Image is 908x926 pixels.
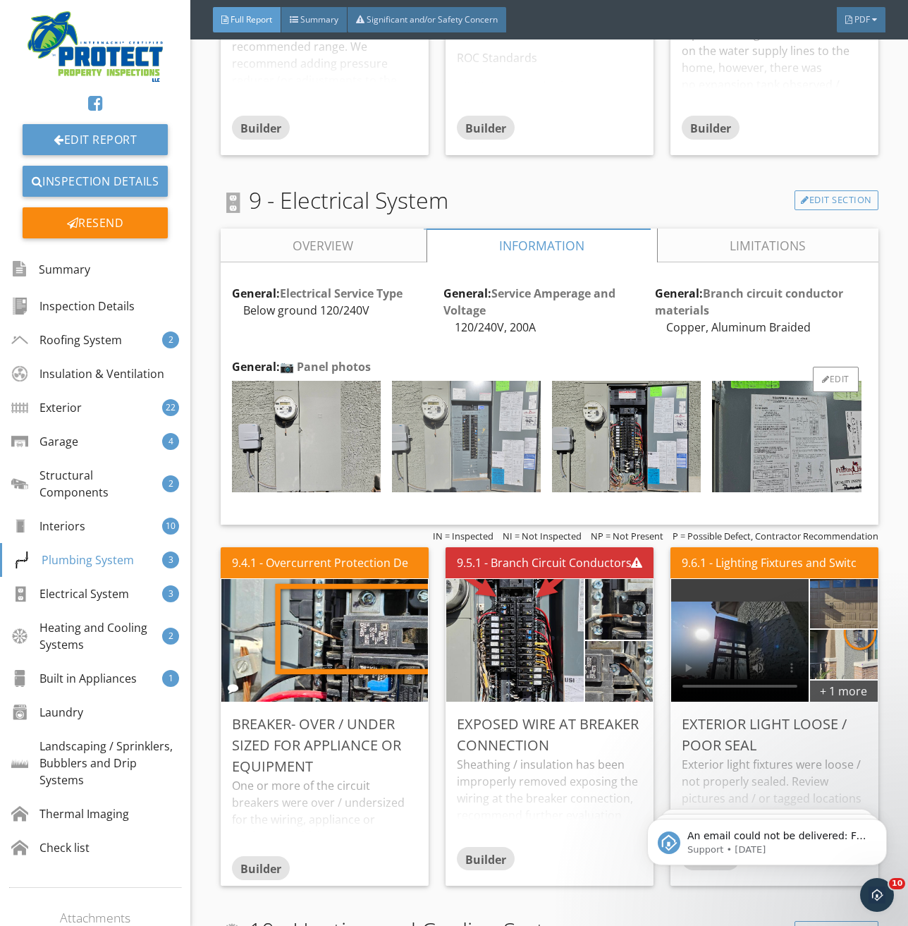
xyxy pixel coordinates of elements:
[690,121,731,136] span: Builder
[162,399,179,416] div: 22
[655,286,843,318] strong: General:
[232,554,408,571] div: 9.4.1 - Overcurrent Protection Devices
[120,487,529,794] img: photo.jpg
[11,805,129,822] div: Thermal Imaging
[655,319,866,336] div: Copper, Aluminum Braided
[232,381,381,492] img: photo.jpg
[433,530,493,542] span: IN = Inspected
[11,619,162,653] div: Heating and Cooling Systems
[443,286,615,318] strong: General:
[673,530,878,542] span: P = Possible Defect, Contractor Recommendation
[23,207,168,238] div: Resend
[626,789,908,888] iframe: Intercom notifications message
[162,552,179,568] div: 3
[443,319,655,336] div: 120/240V, 200A
[11,518,85,535] div: Interiors
[534,609,703,735] img: photo.jpg
[11,670,137,687] div: Built in Appliances
[232,302,443,319] div: Below ground 120/240V
[11,399,82,416] div: Exterior
[795,190,878,210] a: Edit Section
[232,359,371,374] strong: General:
[813,367,859,392] div: Edit
[23,166,168,197] a: Inspection Details
[503,530,582,542] span: NI = Not Inspected
[11,467,162,501] div: Structural Components
[11,365,164,382] div: Insulation & Ventilation
[591,530,663,542] span: NP = Not Present
[300,13,338,25] span: Summary
[221,229,427,262] a: Overview
[465,851,506,867] span: Builder
[232,714,417,777] div: Breaker- Over / Under sized for Appliance or Equipment
[221,183,448,217] span: 9 - Electrical System
[655,286,843,318] span: Branch circuit conductor materials
[343,511,687,769] img: photo.jpg
[162,331,179,348] div: 2
[11,704,83,721] div: Laundry
[162,628,179,645] div: 2
[162,670,179,687] div: 1
[552,381,701,492] img: photo.jpg
[11,257,90,281] div: Summary
[240,861,281,877] span: Builder
[810,679,878,702] div: + 1 more
[231,13,272,25] span: Full Report
[23,124,168,155] a: Edit Report
[13,552,134,568] div: Plumbing System
[889,878,905,889] span: 10
[392,381,541,492] img: photo.jpg
[11,331,122,348] div: Roofing System
[11,433,78,450] div: Garage
[534,547,703,673] img: photo.jpg
[11,585,129,602] div: Electrical System
[854,13,870,25] span: PDF
[11,298,135,315] div: Inspection Details
[162,518,179,535] div: 10
[232,286,403,301] strong: General:
[712,381,861,492] img: photo.jpg
[367,13,498,25] span: Significant and/or Safety Concern
[443,286,615,318] span: Service Amperage and Voltage
[162,585,179,602] div: 3
[457,554,631,571] div: 9.5.1 - Branch Circuit Conductors
[162,475,179,492] div: 2
[457,714,642,756] div: Exposed wire at breaker connection
[860,878,894,912] iframe: Intercom live chat
[658,229,878,262] a: Limitations
[11,738,179,788] div: Landscaping / Sprinklers, Bubblers and Drip Systems
[27,11,163,82] img: RGB_protect_home_inspector_logo_PROPER_COLOR_copy.png
[682,714,867,756] div: Exterior light loose / poor seal
[280,359,371,374] span: 📷 Panel photos
[11,839,90,856] div: Check list
[280,286,403,301] span: Electrical Service Type
[240,121,281,136] span: Builder
[465,121,506,136] span: Builder
[162,433,179,450] div: 4
[682,554,858,571] div: 9.6.1 - Lighting Fixtures and Switches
